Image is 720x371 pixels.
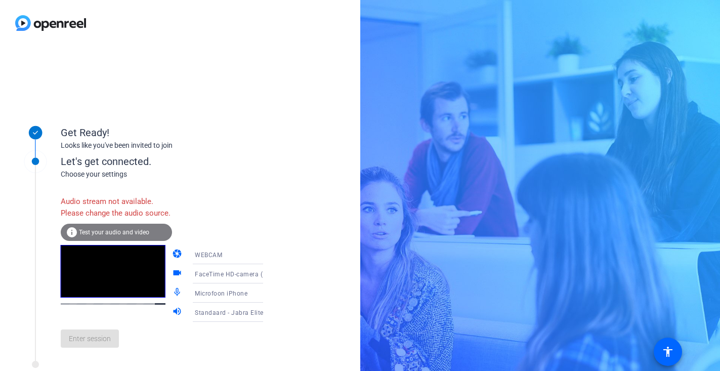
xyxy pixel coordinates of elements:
mat-icon: camera [172,249,184,261]
div: Audio stream not available. Please change the audio source. [61,191,172,224]
div: Get Ready! [61,125,263,140]
mat-icon: info [66,226,78,238]
div: Looks like you've been invited to join [61,140,263,151]
span: Test your audio and video [79,229,149,236]
div: Choose your settings [61,169,284,180]
div: Let's get connected. [61,154,284,169]
mat-icon: videocam [172,268,184,280]
span: WEBCAM [195,252,222,259]
span: FaceTime HD-camera (B6DF:451A) [195,270,298,278]
mat-icon: mic_none [172,287,184,299]
span: Standaard - Jabra Elite 7 Pro (Bluetooth) [195,308,316,316]
span: Microfoon iPhone [195,290,247,297]
mat-icon: accessibility [662,346,674,358]
mat-icon: volume_up [172,306,184,318]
